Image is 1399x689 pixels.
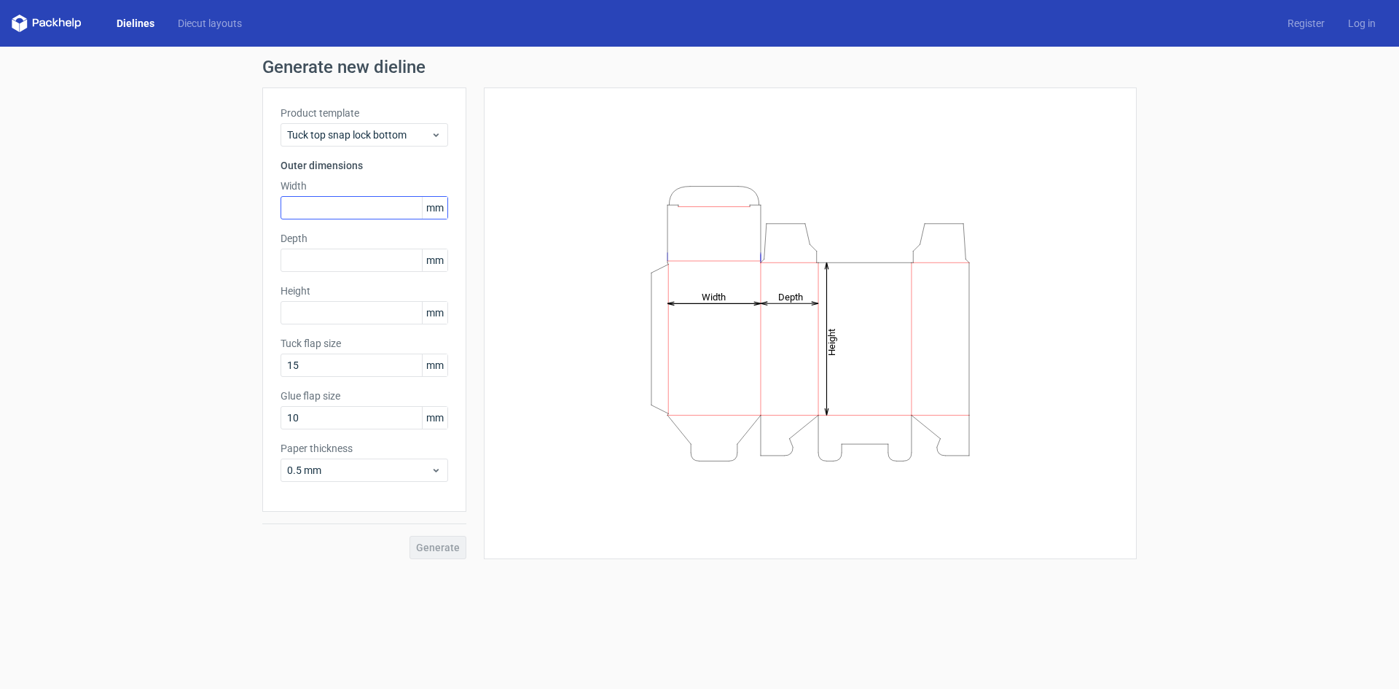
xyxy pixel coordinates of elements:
span: 0.5 mm [287,463,431,478]
label: Width [281,179,448,193]
tspan: Width [702,291,726,302]
label: Paper thickness [281,441,448,456]
span: mm [422,302,447,324]
tspan: Depth [778,291,803,302]
span: Tuck top snap lock bottom [287,128,431,142]
span: mm [422,197,447,219]
a: Register [1276,16,1336,31]
label: Tuck flap size [281,336,448,351]
a: Diecut layouts [166,16,254,31]
label: Product template [281,106,448,120]
span: mm [422,249,447,271]
label: Height [281,284,448,298]
a: Log in [1336,16,1387,31]
span: mm [422,407,447,429]
label: Depth [281,231,448,246]
h3: Outer dimensions [281,158,448,173]
label: Glue flap size [281,389,448,403]
tspan: Height [826,328,837,355]
a: Dielines [105,16,166,31]
span: mm [422,354,447,376]
h1: Generate new dieline [262,58,1137,76]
